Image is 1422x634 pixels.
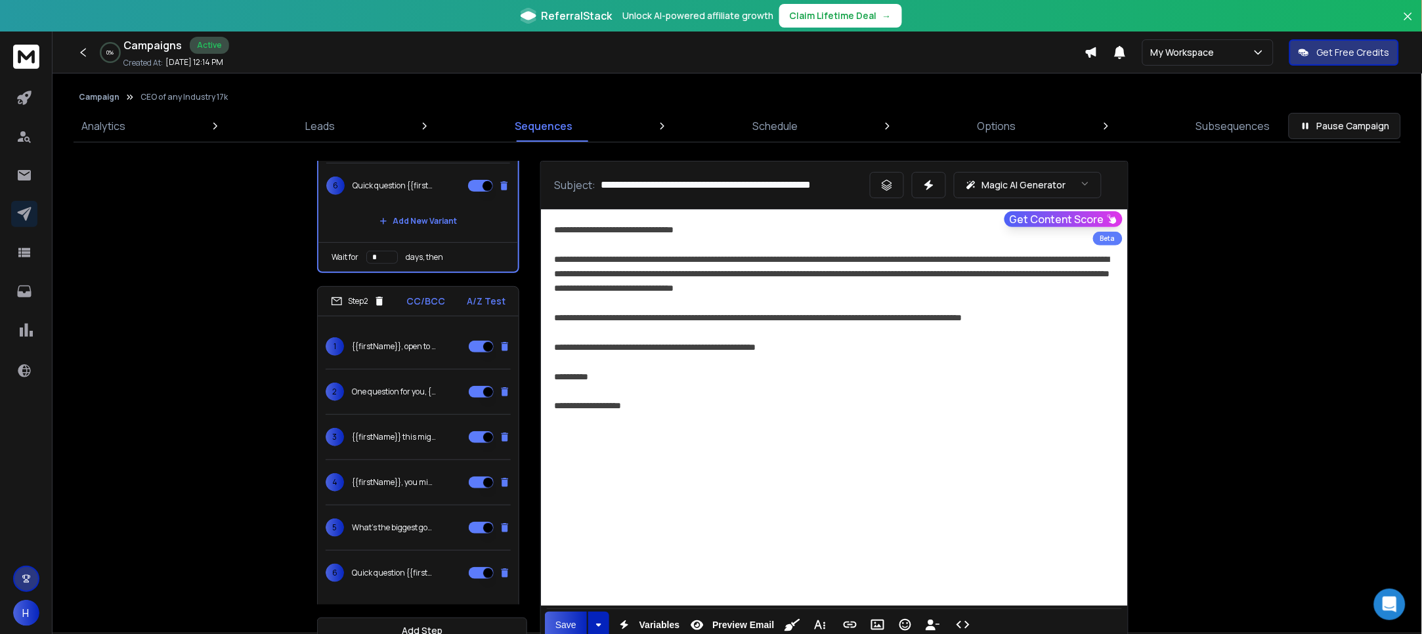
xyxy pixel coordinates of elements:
p: Wait for [332,252,358,263]
span: → [882,9,892,22]
p: {{firstName}}, open to a partnership? [352,341,436,352]
p: Analytics [81,118,125,134]
a: Sequences [507,110,580,142]
span: 5 [326,518,344,537]
span: 3 [326,428,344,446]
span: 6 [326,177,345,195]
span: 1 [326,337,344,356]
div: Open Intercom Messenger [1374,589,1406,620]
p: days, then [406,252,443,263]
p: Get Free Credits [1317,46,1390,59]
a: Analytics [74,110,133,142]
span: ReferralStack [542,8,613,24]
p: [DATE] 12:14 PM [165,57,223,68]
div: Beta [1093,232,1123,245]
div: Step 2 [331,295,385,307]
p: {{firstName}} this might help you! [352,432,436,442]
h1: Campaigns [123,37,182,53]
button: Add New Variant [369,208,467,234]
span: 2 [326,383,344,401]
p: One question for you, {{firstName}} [352,387,436,397]
p: Schedule [752,118,798,134]
a: Subsequences [1188,110,1278,142]
p: Sequences [515,118,572,134]
div: Active [190,37,229,54]
button: Get Content Score [1004,211,1123,227]
p: Quick question {{firstName}} [352,568,436,578]
span: Variables [637,620,683,631]
a: Leads [297,110,343,142]
p: CEO of any Industry 17k [140,92,228,102]
button: Campaign [79,92,119,102]
p: Leads [305,118,335,134]
p: 0 % [107,49,114,56]
button: Magic AI Generator [954,172,1102,198]
p: Subsequences [1196,118,1270,134]
p: {{firstName}}, you might be interested on this! [352,477,436,488]
p: Created At: [123,58,163,68]
button: Add New Variant [369,595,467,622]
a: Schedule [744,110,806,142]
button: Get Free Credits [1289,39,1399,66]
p: CC/BCC [407,295,446,308]
span: Preview Email [710,620,777,631]
button: H [13,600,39,626]
p: Quick question {{firstName}} [353,180,437,191]
button: Close banner [1400,8,1417,39]
p: Magic AI Generator [982,179,1066,192]
button: Pause Campaign [1289,113,1401,139]
p: Options [978,118,1016,134]
span: 6 [326,564,344,582]
p: My Workspace [1151,46,1220,59]
a: Options [970,110,1024,142]
p: Unlock AI-powered affiliate growth [623,9,774,22]
p: What's the biggest goal in your career {{firstName}}? [352,522,436,533]
p: A/Z Test [467,295,506,308]
span: 4 [326,473,344,492]
button: Claim Lifetime Deal→ [779,4,902,28]
p: Subject: [554,177,595,193]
